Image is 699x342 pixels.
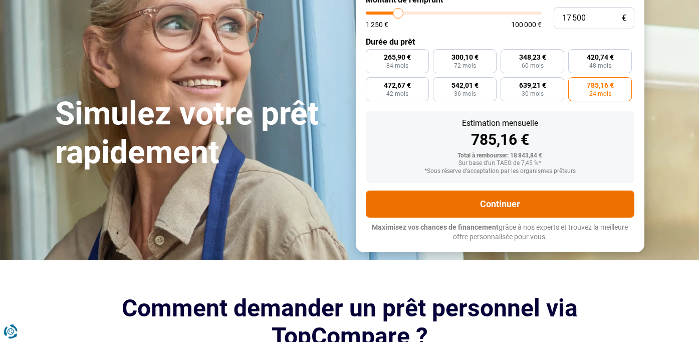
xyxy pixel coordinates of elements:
span: 1 250 € [366,21,388,28]
span: 72 mois [454,63,476,69]
span: 639,21 € [519,82,546,89]
span: 30 mois [522,91,544,97]
button: Continuer [366,191,634,218]
label: Durée du prêt [366,37,634,47]
span: Maximisez vos chances de financement [372,223,499,231]
span: € [622,14,626,23]
div: 785,16 € [374,132,626,147]
span: 48 mois [589,63,611,69]
span: 42 mois [386,91,408,97]
div: Estimation mensuelle [374,119,626,127]
span: 24 mois [589,91,611,97]
span: 472,67 € [384,82,411,89]
span: 36 mois [454,91,476,97]
span: 265,90 € [384,54,411,61]
h1: Simulez votre prêt rapidement [55,95,344,172]
span: 785,16 € [587,82,614,89]
div: *Sous réserve d'acceptation par les organismes prêteurs [374,168,626,175]
span: 60 mois [522,63,544,69]
div: Sur base d'un TAEG de 7,45 %* [374,160,626,167]
span: 84 mois [386,63,408,69]
span: 300,10 € [451,54,479,61]
p: grâce à nos experts et trouvez la meilleure offre personnalisée pour vous. [366,223,634,242]
span: 542,01 € [451,82,479,89]
span: 420,74 € [587,54,614,61]
span: 100 000 € [511,21,542,28]
div: Total à rembourser: 18 843,84 € [374,152,626,159]
span: 348,23 € [519,54,546,61]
